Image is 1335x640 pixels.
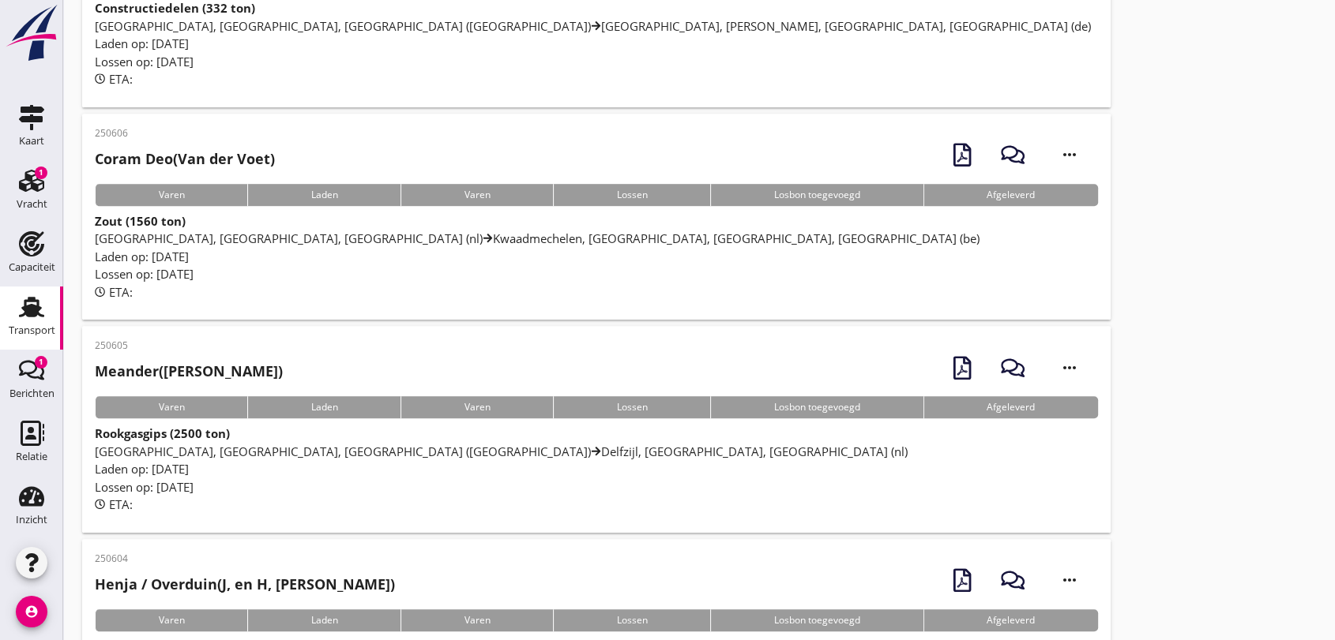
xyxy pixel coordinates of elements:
span: Laden op: [DATE] [95,461,189,477]
i: more_horiz [1047,558,1092,602]
span: [GEOGRAPHIC_DATA], [GEOGRAPHIC_DATA], [GEOGRAPHIC_DATA] ([GEOGRAPHIC_DATA]) [GEOGRAPHIC_DATA], [P... [95,18,1091,34]
strong: Meander [95,361,159,380]
h2: (J, en H, [PERSON_NAME]) [95,574,395,595]
div: Varen [400,184,553,206]
span: [GEOGRAPHIC_DATA], [GEOGRAPHIC_DATA], [GEOGRAPHIC_DATA] (nl) Kwaadmechelen, [GEOGRAPHIC_DATA], [G... [95,230,980,246]
p: 250604 [95,552,395,566]
div: Laden [247,184,400,206]
div: Varen [95,184,247,206]
div: Afgeleverd [923,609,1098,631]
div: Lossen [553,184,710,206]
a: 250606Coram Deo(Van der Voet)VarenLadenVarenLossenLosbon toegevoegdAfgeleverdZout (1560 ton)[GEOG... [82,114,1111,320]
div: Vracht [17,199,47,209]
div: Afgeleverd [923,184,1098,206]
span: Laden op: [DATE] [95,36,189,51]
h2: ([PERSON_NAME]) [95,361,283,382]
strong: Coram Deo [95,149,173,168]
i: more_horiz [1047,133,1092,177]
div: Laden [247,609,400,631]
i: account_circle [16,596,47,627]
div: Losbon toegevoegd [710,396,923,418]
div: Varen [95,396,247,418]
div: 1 [35,167,47,179]
a: 250605Meander([PERSON_NAME])VarenLadenVarenLossenLosbon toegevoegdAfgeleverdRookgasgips (2500 ton... [82,326,1111,533]
span: Laden op: [DATE] [95,249,189,264]
div: Relatie [16,451,47,462]
div: Varen [400,609,553,631]
div: Lossen [553,396,710,418]
span: Lossen op: [DATE] [95,479,194,495]
div: Lossen [553,609,710,631]
strong: Rookgasgips (2500 ton) [95,425,230,441]
span: ETA: [109,284,133,300]
span: [GEOGRAPHIC_DATA], [GEOGRAPHIC_DATA], [GEOGRAPHIC_DATA] ([GEOGRAPHIC_DATA]) Delfzijl, [GEOGRAPHIC... [95,444,908,459]
div: Kaart [19,136,44,146]
div: Varen [95,609,247,631]
div: Laden [247,396,400,418]
div: Capaciteit [9,262,55,272]
span: ETA: [109,71,133,87]
div: Losbon toegevoegd [710,184,923,206]
div: Varen [400,396,553,418]
strong: Henja / Overduin [95,575,217,593]
strong: Zout (1560 ton) [95,213,186,229]
span: ETA: [109,496,133,512]
p: 250606 [95,126,275,140]
div: 1 [35,356,47,369]
div: Transport [9,325,55,335]
p: 250605 [95,339,283,353]
span: Lossen op: [DATE] [95,266,194,282]
h2: (Van der Voet) [95,148,275,170]
i: more_horiz [1047,346,1092,390]
img: logo-small.a267ee39.svg [3,4,60,62]
div: Inzicht [16,515,47,525]
div: Berichten [9,388,55,399]
span: Lossen op: [DATE] [95,54,194,69]
div: Losbon toegevoegd [710,609,923,631]
div: Afgeleverd [923,396,1098,418]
